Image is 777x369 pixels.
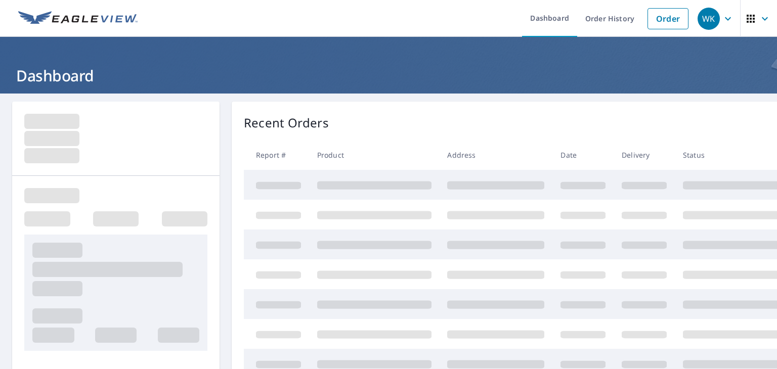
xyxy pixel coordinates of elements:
h1: Dashboard [12,65,765,86]
a: Order [647,8,688,29]
th: Address [439,140,552,170]
th: Date [552,140,614,170]
th: Delivery [614,140,675,170]
div: WK [698,8,720,30]
img: EV Logo [18,11,138,26]
p: Recent Orders [244,114,329,132]
th: Report # [244,140,309,170]
th: Product [309,140,440,170]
